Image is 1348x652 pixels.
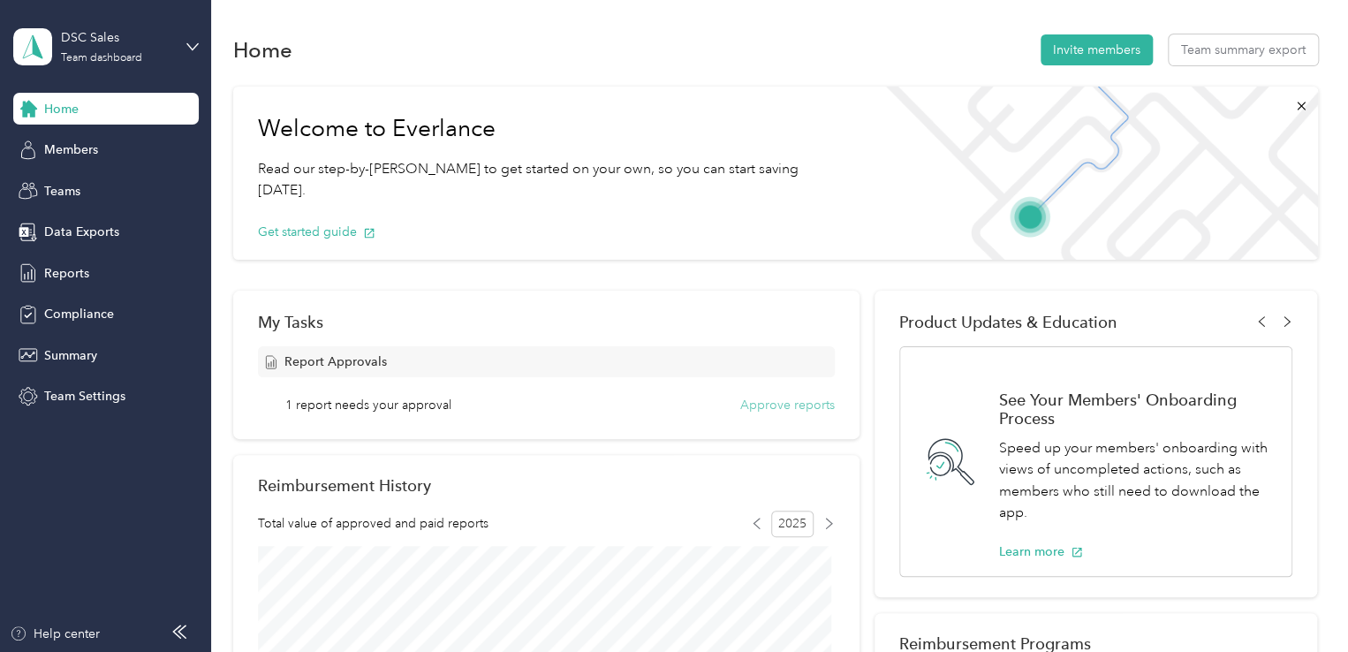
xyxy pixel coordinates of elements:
[258,514,488,533] span: Total value of approved and paid reports
[44,264,89,283] span: Reports
[61,53,142,64] div: Team dashboard
[899,313,1117,331] span: Product Updates & Education
[258,223,375,241] button: Get started guide
[44,305,114,323] span: Compliance
[44,140,98,159] span: Members
[61,28,171,47] div: DSC Sales
[999,437,1273,524] p: Speed up your members' onboarding with views of uncompleted actions, such as members who still ne...
[258,158,844,201] p: Read our step-by-[PERSON_NAME] to get started on your own, so you can start saving [DATE].
[284,353,387,371] span: Report Approvals
[258,115,844,143] h1: Welcome to Everlance
[44,182,80,201] span: Teams
[44,100,79,118] span: Home
[740,396,835,414] button: Approve reports
[233,41,292,59] h1: Home
[44,223,119,241] span: Data Exports
[999,542,1083,561] button: Learn more
[1169,34,1318,65] button: Team summary export
[258,476,431,495] h2: Reimbursement History
[285,396,451,414] span: 1 report needs your approval
[258,313,835,331] div: My Tasks
[999,390,1273,428] h1: See Your Members' Onboarding Process
[44,346,97,365] span: Summary
[1249,553,1348,652] iframe: Everlance-gr Chat Button Frame
[44,387,125,406] span: Team Settings
[771,511,814,537] span: 2025
[1041,34,1153,65] button: Invite members
[868,87,1317,260] img: Welcome to everlance
[10,625,100,643] button: Help center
